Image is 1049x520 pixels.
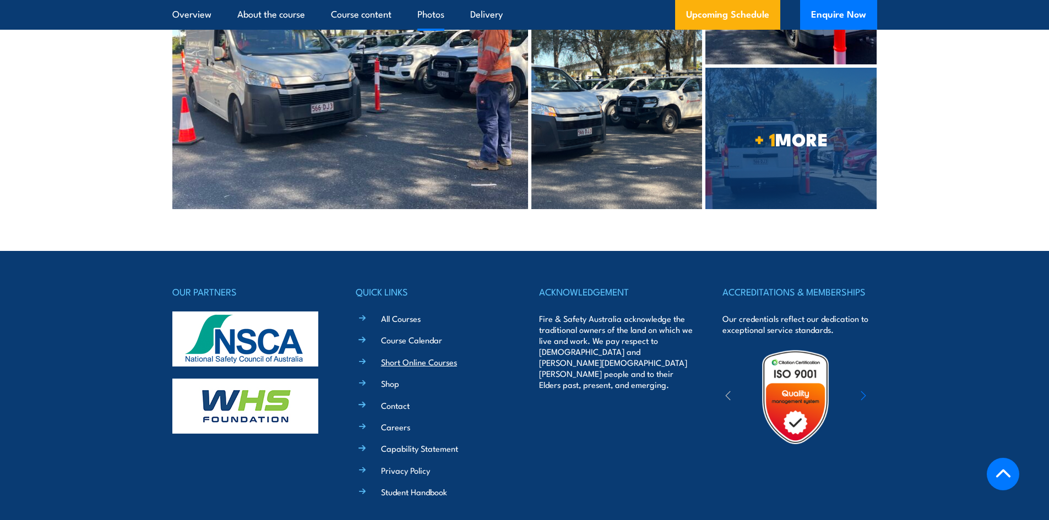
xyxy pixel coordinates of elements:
[381,464,430,476] a: Privacy Policy
[381,377,399,389] a: Shop
[172,311,318,366] img: nsca-logo-footer
[381,442,458,454] a: Capability Statement
[844,378,940,416] img: ewpa-logo
[705,68,877,209] a: + 1MORE
[747,349,844,445] img: Untitled design (19)
[754,125,775,152] strong: + 1
[722,284,877,299] h4: ACCREDITATIONS & MEMBERSHIPS
[381,421,410,433] a: Careers
[381,313,421,324] a: All Courses
[381,486,447,497] a: Student Handbook
[356,284,510,299] h4: QUICK LINKS
[539,284,693,299] h4: ACKNOWLEDGEMENT
[705,131,877,146] span: MORE
[381,399,410,411] a: Contact
[539,313,693,390] p: Fire & Safety Australia acknowledge the traditional owners of the land on which we live and work....
[381,334,442,346] a: Course Calendar
[172,284,327,299] h4: OUR PARTNERS
[172,379,318,434] img: whs-logo-footer
[722,313,877,335] p: Our credentials reflect our dedication to exceptional service standards.
[381,356,457,368] a: Short Online Courses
